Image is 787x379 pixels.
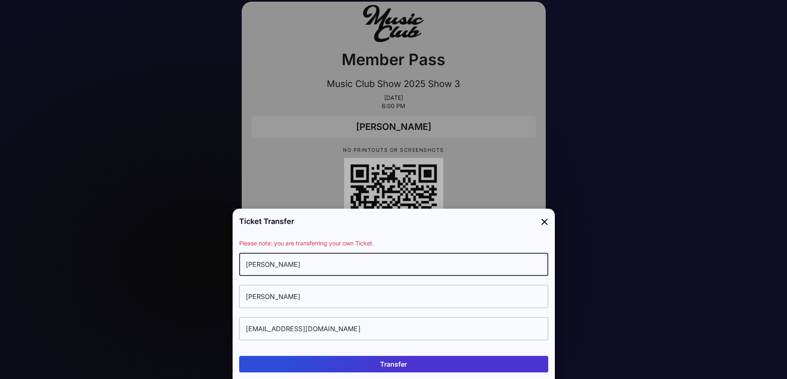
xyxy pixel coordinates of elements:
[239,356,548,372] button: Transfer
[239,239,548,248] div: Please note: you are transferring your own Ticket.
[239,285,548,308] input: Last Name*
[239,253,548,276] input: First Name*
[239,216,294,227] span: Ticket Transfer
[239,317,548,340] input: Email Address*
